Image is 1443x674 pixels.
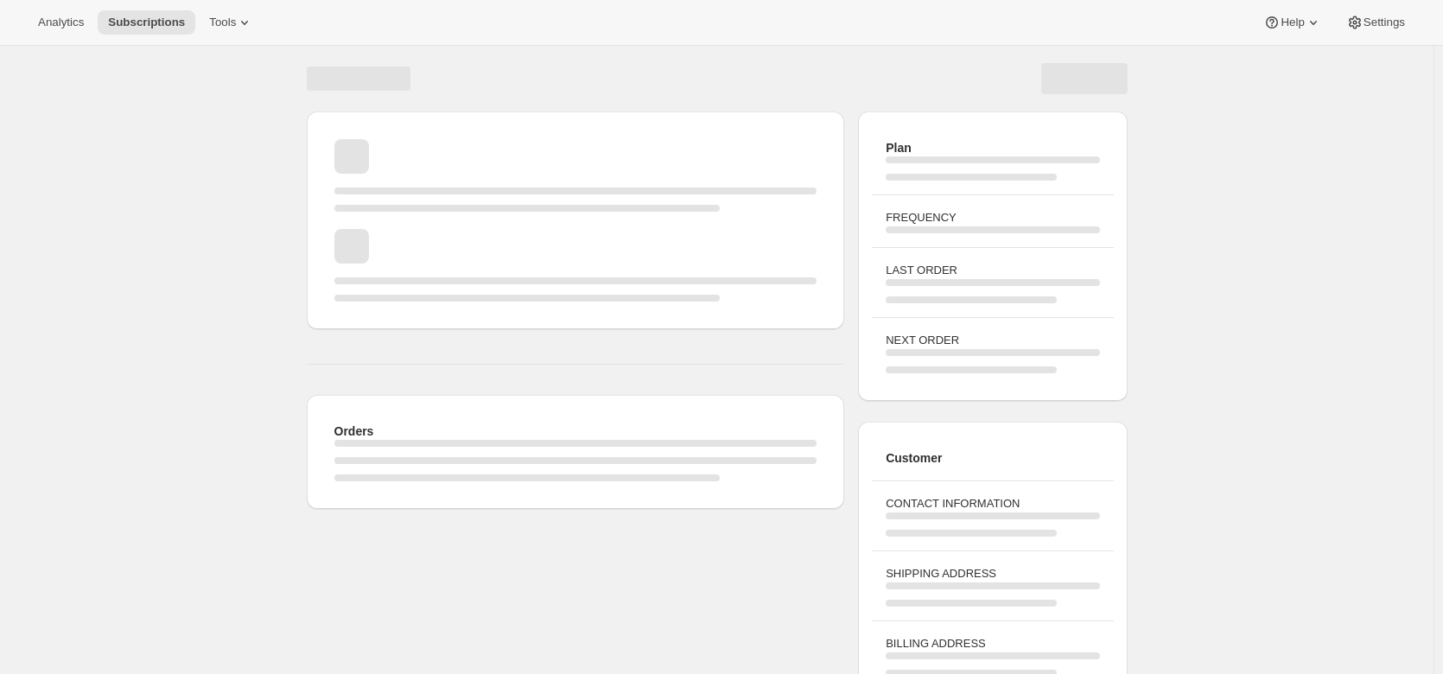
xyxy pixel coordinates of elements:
h2: Customer [886,449,1099,467]
span: Subscriptions [108,16,185,29]
h2: Plan [886,139,1099,156]
button: Tools [199,10,264,35]
h3: FREQUENCY [886,209,1099,226]
button: Help [1253,10,1332,35]
h3: LAST ORDER [886,262,1099,279]
span: Tools [209,16,236,29]
button: Subscriptions [98,10,195,35]
span: Help [1281,16,1304,29]
h3: NEXT ORDER [886,332,1099,349]
h3: BILLING ADDRESS [886,635,1099,652]
button: Analytics [28,10,94,35]
span: Analytics [38,16,84,29]
h3: CONTACT INFORMATION [886,495,1099,512]
h2: Orders [334,423,817,440]
h3: SHIPPING ADDRESS [886,565,1099,582]
span: Settings [1364,16,1405,29]
button: Settings [1336,10,1415,35]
